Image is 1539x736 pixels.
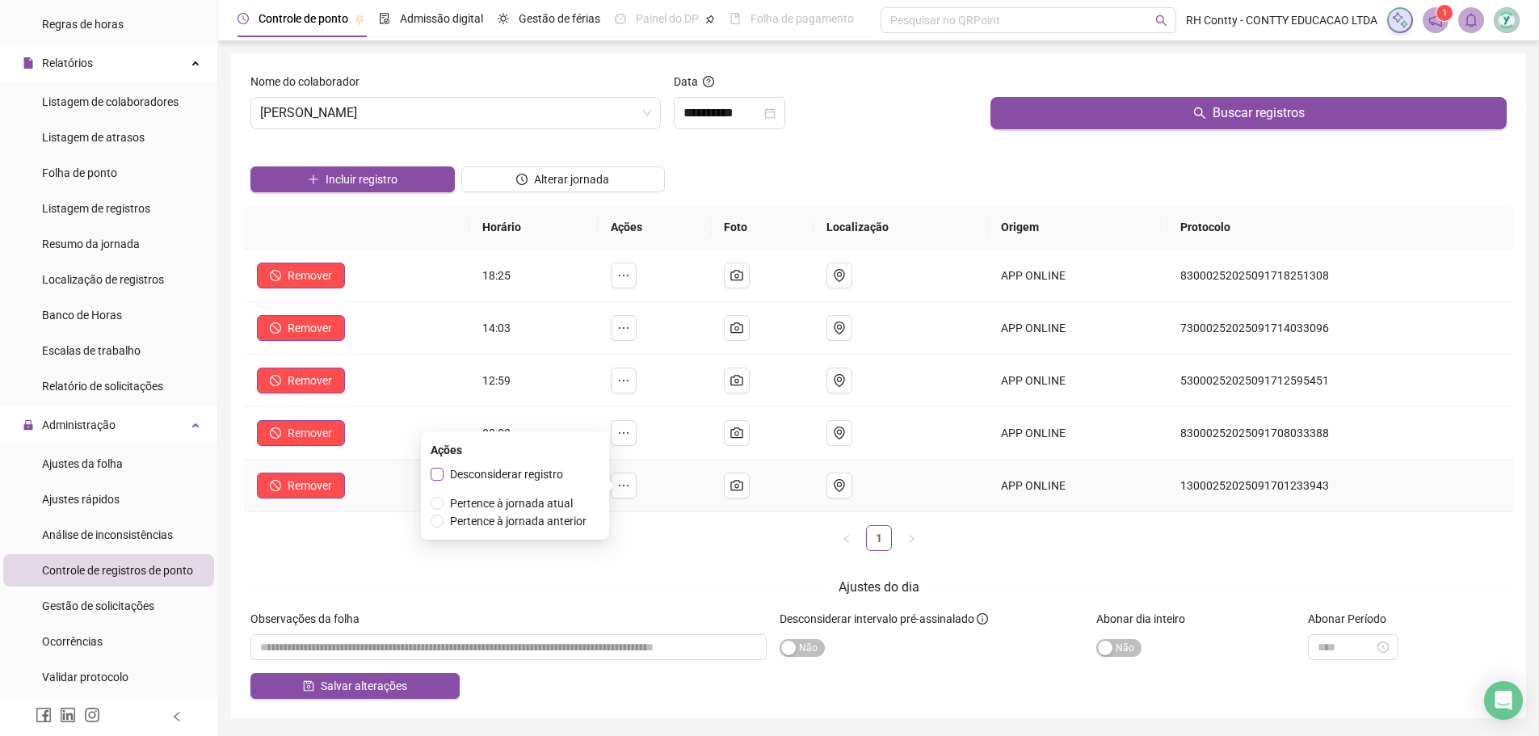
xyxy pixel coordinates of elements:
span: camera [730,479,743,492]
span: ellipsis [617,322,630,334]
button: right [898,525,924,551]
li: Página anterior [834,525,860,551]
span: 14:03 [482,322,511,334]
span: pushpin [355,15,364,24]
td: APP ONLINE [988,407,1167,460]
span: 18:25 [482,269,511,282]
span: Data [674,75,698,88]
span: environment [833,322,846,334]
td: 83000252025091718251308 [1167,250,1513,302]
span: camera [730,374,743,387]
span: Relatório de solicitações [42,380,163,393]
button: Buscar registros [990,97,1507,129]
span: Administração [42,418,116,431]
span: plus [308,174,319,185]
button: Remover [257,420,345,446]
span: notification [1428,13,1443,27]
span: Análise de inconsistências [42,528,173,541]
span: Validar protocolo [42,671,128,683]
label: Abonar dia inteiro [1096,610,1196,628]
span: Gestão de solicitações [42,599,154,612]
span: stop [270,375,281,386]
span: Ajustes do dia [839,579,919,595]
button: Remover [257,263,345,288]
td: APP ONLINE [988,460,1167,512]
span: Controle de registros de ponto [42,564,193,577]
span: lock [23,419,34,431]
span: Listagem de colaboradores [42,95,179,108]
span: environment [833,374,846,387]
span: book [730,13,741,24]
span: stop [270,322,281,334]
div: Ações [431,441,599,459]
span: Remover [288,372,332,389]
sup: 1 [1436,5,1453,21]
span: pushpin [705,15,715,24]
button: left [834,525,860,551]
span: Desconsiderar intervalo pré-assinalado [780,612,974,625]
span: Salvar alterações [321,677,407,695]
span: clock-circle [516,174,528,185]
span: ellipsis [617,269,630,282]
span: camera [730,427,743,439]
th: Localização [814,205,988,250]
span: bell [1464,13,1478,27]
span: Banco de Horas [42,309,122,322]
th: Ações [598,205,712,250]
button: Remover [257,315,345,341]
button: Remover [257,368,345,393]
span: Painel do DP [636,12,699,25]
td: APP ONLINE [988,355,1167,407]
span: Localização de registros [42,273,164,286]
td: 53000252025091712595451 [1167,355,1513,407]
span: environment [833,269,846,282]
td: APP ONLINE [988,302,1167,355]
a: Alterar jornada [461,175,666,187]
span: right [906,534,916,544]
a: 1 [867,526,891,550]
li: Próxima página [898,525,924,551]
span: Alterar jornada [534,170,609,188]
span: dashboard [615,13,626,24]
span: Desconsiderar registro [450,468,563,481]
span: Controle de ponto [259,12,348,25]
span: Listagem de registros [42,202,150,215]
span: Resumo da jornada [42,238,140,250]
td: APP ONLINE [988,250,1167,302]
span: Remover [288,319,332,337]
div: Open Intercom Messenger [1484,681,1523,720]
span: camera [730,322,743,334]
span: file [23,57,34,69]
span: 08:03 [482,427,511,439]
button: Incluir registro [250,166,455,192]
span: clock-circle [238,13,249,24]
span: Escalas de trabalho [42,344,141,357]
span: save [303,680,314,692]
span: Buscar registros [1213,103,1305,123]
span: ellipsis [617,427,630,439]
span: camera [730,269,743,282]
td: 73000252025091714033096 [1167,302,1513,355]
span: Pertence à jornada atual [450,497,573,510]
span: Listagem de atrasos [42,131,145,144]
span: Remover [288,267,332,284]
span: JAMILE FERREIRA SANTOS [260,98,651,128]
span: Folha de ponto [42,166,117,179]
span: instagram [84,707,100,723]
span: stop [270,480,281,491]
td: 83000252025091708033388 [1167,407,1513,460]
th: Origem [988,205,1167,250]
span: Relatórios [42,57,93,69]
span: linkedin [60,707,76,723]
span: Incluir registro [326,170,397,188]
span: ellipsis [617,479,630,492]
span: stop [270,427,281,439]
span: Pertence à jornada anterior [450,515,587,528]
label: Abonar Período [1308,610,1397,628]
span: Remover [288,424,332,442]
span: environment [833,427,846,439]
label: Observações da folha [250,610,370,628]
span: left [842,534,851,544]
li: 1 [866,525,892,551]
span: ellipsis [617,374,630,387]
